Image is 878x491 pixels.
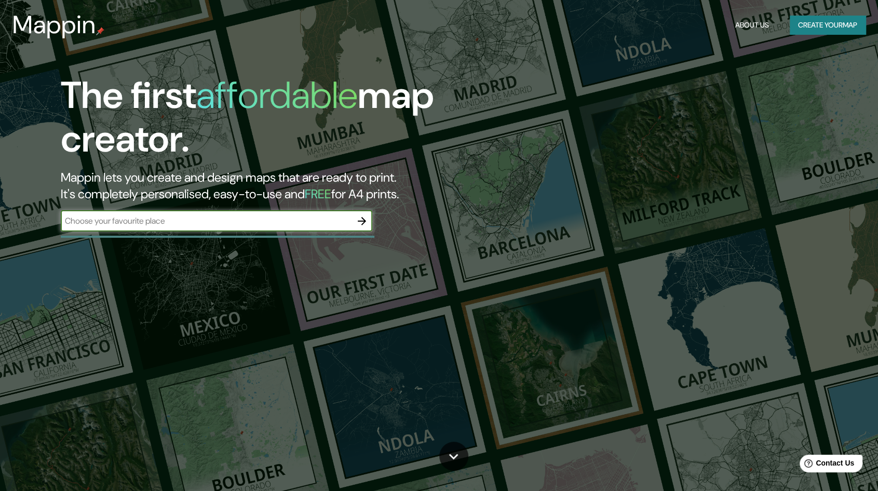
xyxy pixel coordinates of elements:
h5: FREE [305,186,331,202]
h1: The first map creator. [61,74,500,169]
input: Choose your favourite place [61,215,352,227]
h1: affordable [196,71,358,119]
iframe: Help widget launcher [786,451,867,480]
button: Create yourmap [790,16,866,35]
img: mappin-pin [96,27,104,35]
h3: Mappin [12,10,96,39]
h2: Mappin lets you create and design maps that are ready to print. It's completely personalised, eas... [61,169,500,202]
button: About Us [731,16,773,35]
